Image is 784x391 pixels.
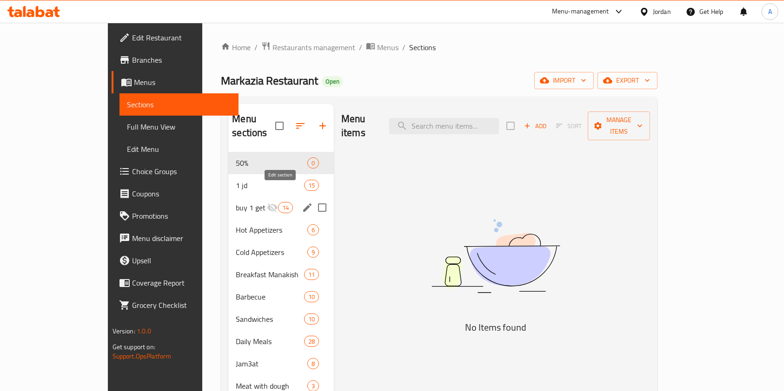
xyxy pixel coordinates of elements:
[552,6,609,17] div: Menu-management
[132,210,232,222] span: Promotions
[653,7,671,17] div: Jordan
[228,219,334,241] div: Hot Appetizers6
[236,269,304,280] div: Breakfast Manakish
[112,49,239,71] a: Branches
[137,325,151,337] span: 1.0.0
[289,115,312,137] span: Sort sections
[134,77,232,88] span: Menus
[588,111,650,140] button: Manage items
[132,166,232,177] span: Choice Groups
[267,202,278,213] svg: Inactive section
[308,226,319,235] span: 6
[228,152,334,174] div: 50%0
[112,71,239,93] a: Menus
[228,241,334,263] div: Cold Appetizers9
[542,75,586,86] span: import
[112,26,239,49] a: Edit Restaurant
[305,293,319,301] span: 10
[236,313,304,325] span: Sandwiches
[278,202,293,213] div: items
[304,336,319,347] div: items
[113,341,155,353] span: Get support on:
[389,118,499,134] input: search
[221,70,318,91] span: Markazia Restaurant
[595,114,643,137] span: Manage items
[112,272,239,294] a: Coverage Report
[221,41,658,53] nav: breadcrumb
[523,121,548,131] span: Add
[112,227,239,249] a: Menu disclaimer
[228,174,334,196] div: 1 jd15
[308,382,319,391] span: 3
[132,188,232,199] span: Coupons
[550,119,588,133] span: Select section first
[236,247,307,258] span: Cold Appetizers
[112,294,239,316] a: Grocery Checklist
[307,157,319,169] div: items
[605,75,650,86] span: export
[236,180,304,191] div: 1 jd
[236,157,307,169] span: 50%
[768,7,772,17] span: A
[307,358,319,369] div: items
[312,115,334,137] button: Add section
[236,358,307,369] span: Jam3at
[228,308,334,330] div: Sandwiches10
[366,41,399,53] a: Menus
[228,286,334,308] div: Barbecue10
[304,180,319,191] div: items
[232,112,275,140] h2: Menu sections
[305,337,319,346] span: 28
[322,76,343,87] div: Open
[236,224,307,235] span: Hot Appetizers
[236,336,304,347] span: Daily Meals
[113,325,135,337] span: Version:
[127,143,232,155] span: Edit Menu
[254,42,258,53] li: /
[127,121,232,132] span: Full Menu View
[132,54,232,65] span: Branches
[341,112,378,140] h2: Menu items
[598,72,658,89] button: export
[308,159,319,168] span: 0
[261,41,355,53] a: Restaurants management
[272,42,355,53] span: Restaurants management
[228,263,334,286] div: Breakfast Manakish11
[279,203,292,212] span: 14
[132,32,232,43] span: Edit Restaurant
[127,99,232,110] span: Sections
[304,291,319,302] div: items
[132,300,232,311] span: Grocery Checklist
[377,42,399,53] span: Menus
[132,233,232,244] span: Menu disclaimer
[132,255,232,266] span: Upsell
[534,72,594,89] button: import
[112,249,239,272] a: Upsell
[228,330,334,352] div: Daily Meals28
[307,224,319,235] div: items
[304,269,319,280] div: items
[112,182,239,205] a: Coupons
[379,195,612,318] img: dish.svg
[307,247,319,258] div: items
[304,313,319,325] div: items
[305,181,319,190] span: 15
[113,350,172,362] a: Support.OpsPlatform
[228,196,334,219] div: buy 1 get 114edit
[120,93,239,116] a: Sections
[228,352,334,375] div: Jam3at8
[236,291,304,302] span: Barbecue
[120,116,239,138] a: Full Menu View
[322,78,343,85] span: Open
[112,160,239,182] a: Choice Groups
[112,205,239,227] a: Promotions
[520,119,550,133] button: Add
[308,248,319,257] span: 9
[402,42,405,53] li: /
[409,42,436,53] span: Sections
[120,138,239,160] a: Edit Menu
